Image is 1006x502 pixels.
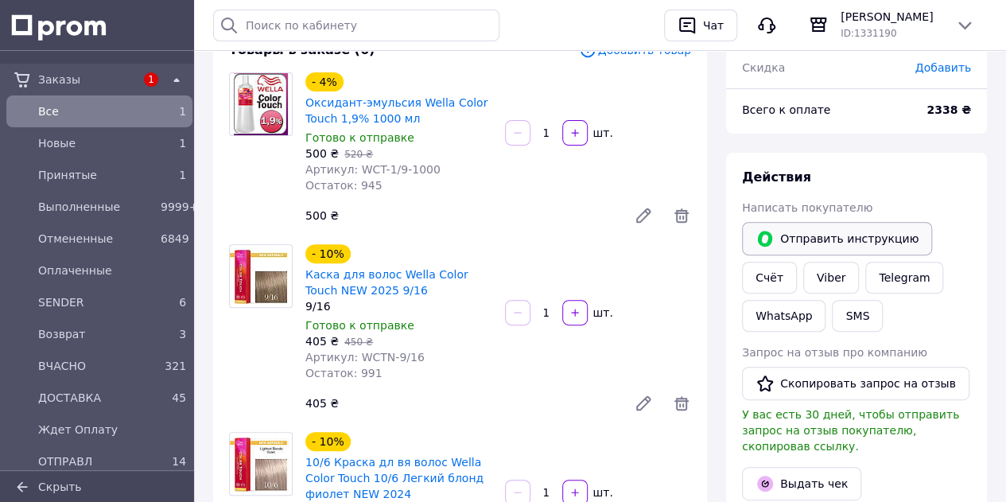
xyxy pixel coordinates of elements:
[742,169,811,185] span: Действия
[144,72,158,87] span: 1
[742,300,825,332] a: WhatsApp
[589,484,615,500] div: шт.
[305,268,468,297] a: Каска для волос Wella Color Touch NEW 2025 9/16
[38,453,154,469] span: ОТПРАВЛ
[299,204,621,227] div: 500 ₴
[305,179,383,192] span: Остаток: 945
[865,262,943,294] a: Telegram
[161,232,189,245] span: 6849
[38,103,154,119] span: Все
[179,296,186,309] span: 6
[589,305,615,321] div: шт.
[841,28,896,39] span: ID: 1331190
[700,14,727,37] div: Чат
[305,131,414,144] span: Готово к отправке
[344,149,373,160] span: 520 ₴
[38,263,186,278] span: Оплаченные
[672,206,691,225] span: Удалить
[305,456,484,500] a: 10/6 Краска дл вя волос Wella Color Touch 10/6 Легкий блонд фиолет NEW 2024
[38,481,82,493] span: Скрыть
[664,10,737,41] button: Чат
[38,422,186,438] span: Ждет Оплату
[305,147,339,160] span: 500 ₴
[172,455,186,468] span: 14
[627,200,659,232] a: Редактировать
[38,390,154,406] span: ДОСТАВКА
[179,105,186,118] span: 1
[38,326,154,342] span: Возврат
[179,169,186,181] span: 1
[172,391,186,404] span: 45
[38,72,135,88] span: Заказы
[38,135,154,151] span: Новые
[38,167,154,183] span: Принятые
[38,294,154,310] span: SENDER
[161,200,198,213] span: 9999+
[38,199,154,215] span: Выполненные
[234,73,288,135] img: Оксидант-эмульсия Wella Color Touch 1,9% 1000 мл
[305,335,339,348] span: 405 ₴
[672,394,691,413] span: Удалить
[179,137,186,150] span: 1
[915,61,971,74] span: Добавить
[299,392,621,414] div: 405 ₴
[742,103,830,116] span: Всего к оплате
[926,103,971,116] b: 2338 ₴
[742,367,969,400] button: Скопировать запрос на отзыв
[742,201,872,214] span: Написать покупателю
[305,432,351,451] div: - 10%
[305,96,487,125] a: Оксидант-эмульсия Wella Color Touch 1,9% 1000 мл
[38,358,154,374] span: ВЧАСНО
[38,231,154,247] span: Отмененные
[305,367,383,379] span: Остаток: 991
[305,244,351,263] div: - 10%
[344,337,373,348] span: 450 ₴
[305,351,425,364] span: Артикул: WCTN-9/16
[742,222,932,255] button: Отправить инструкцию
[305,163,441,176] span: Артикул: WCT-1/9-1000
[742,61,785,74] span: Скидка
[179,328,186,341] span: 3
[841,9,942,25] span: [PERSON_NAME]
[742,408,959,453] span: У вас есть 30 дней, чтобы отправить запрос на отзыв покупателю, скопировав ссылку.
[305,298,492,314] div: 9/16
[230,245,292,307] img: Каска для волос Wella Color Touch NEW 2025 9/16
[742,346,927,359] span: Запрос на отзыв про компанию
[803,262,859,294] a: Viber
[213,10,499,41] input: Поиск по кабинету
[832,300,883,332] button: SMS
[742,467,861,500] button: Выдать чек
[305,72,344,91] div: - 4%
[230,433,292,495] img: 10/6 Краска дл вя волос Wella Color Touch 10/6 Легкий блонд фиолет NEW 2024
[742,262,797,294] button: Cчёт
[589,125,615,141] div: шт.
[165,360,186,372] span: 321
[305,319,414,332] span: Готово к отправке
[627,387,659,419] a: Редактировать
